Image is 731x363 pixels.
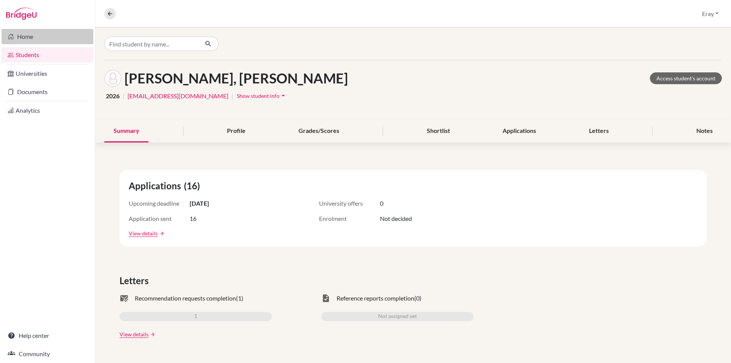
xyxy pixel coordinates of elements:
a: Documents [2,84,93,99]
a: View details [120,330,148,338]
div: Shortlist [418,120,459,142]
a: [EMAIL_ADDRESS][DOMAIN_NAME] [128,91,228,101]
span: Not assigned yet [378,312,417,321]
a: arrow_forward [148,332,155,337]
span: Reference reports completion [337,294,414,303]
div: Applications [493,120,545,142]
input: Find student by name... [104,37,199,51]
a: Help center [2,328,93,343]
span: University offers [319,199,380,208]
i: arrow_drop_down [279,92,287,99]
span: Enrolment [319,214,380,223]
span: Application sent [129,214,190,223]
div: Grades/Scores [289,120,348,142]
span: Show student info [237,93,279,99]
span: Upcoming deadline [129,199,190,208]
span: (16) [184,179,203,193]
span: 16 [190,214,196,223]
img: Bridge-U [6,8,37,20]
span: mark_email_read [120,294,129,303]
a: Community [2,346,93,361]
span: 0 [380,199,383,208]
span: | [123,91,124,101]
a: arrow_forward [158,231,164,236]
span: Not decided [380,214,412,223]
a: Home [2,29,93,44]
span: (0) [414,294,421,303]
button: Show student infoarrow_drop_down [236,90,287,102]
span: | [231,91,233,101]
h1: [PERSON_NAME], [PERSON_NAME] [124,70,348,86]
a: Students [2,47,93,62]
span: Letters [120,274,152,288]
span: task [321,294,330,303]
div: Notes [687,120,722,142]
span: (1) [236,294,243,303]
div: Letters [580,120,618,142]
span: 1 [194,312,197,321]
span: Recommendation requests completion [135,294,236,303]
span: [DATE] [190,199,209,208]
button: Eray [699,6,722,21]
span: 2026 [106,91,120,101]
a: View details [129,229,158,237]
span: Applications [129,179,184,193]
a: Universities [2,66,93,81]
a: Access student's account [650,72,722,84]
div: Profile [218,120,255,142]
a: Analytics [2,103,93,118]
div: Summary [104,120,148,142]
img: Ece Chloe Çeltikçioğlu's avatar [104,70,121,87]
